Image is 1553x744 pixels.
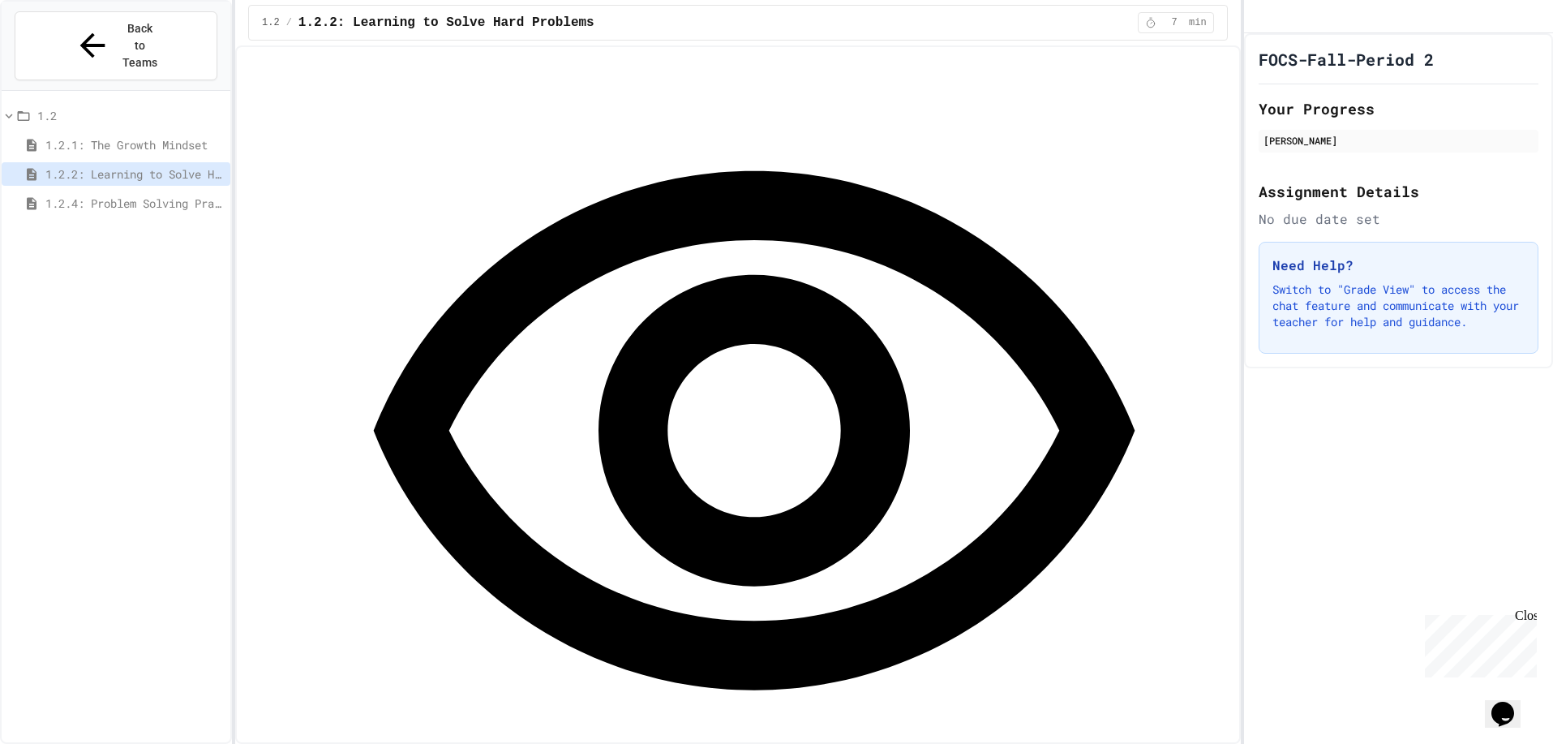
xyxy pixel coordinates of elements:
[298,13,594,32] span: 1.2.2: Learning to Solve Hard Problems
[1259,48,1434,71] h1: FOCS-Fall-Period 2
[1259,180,1538,203] h2: Assignment Details
[1485,679,1537,728] iframe: chat widget
[37,107,224,124] span: 1.2
[1189,16,1207,29] span: min
[121,20,159,71] span: Back to Teams
[1259,97,1538,120] h2: Your Progress
[1272,282,1525,330] p: Switch to "Grade View" to access the chat feature and communicate with your teacher for help and ...
[262,16,280,29] span: 1.2
[1263,133,1534,148] div: [PERSON_NAME]
[45,195,224,212] span: 1.2.4: Problem Solving Practice
[45,136,224,153] span: 1.2.1: The Growth Mindset
[15,11,217,80] button: Back to Teams
[45,166,224,183] span: 1.2.2: Learning to Solve Hard Problems
[1272,256,1525,275] h3: Need Help?
[1161,16,1187,29] span: 7
[1418,609,1537,677] iframe: chat widget
[1259,209,1538,229] div: No due date set
[6,6,112,103] div: Chat with us now!Close
[286,16,292,29] span: /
